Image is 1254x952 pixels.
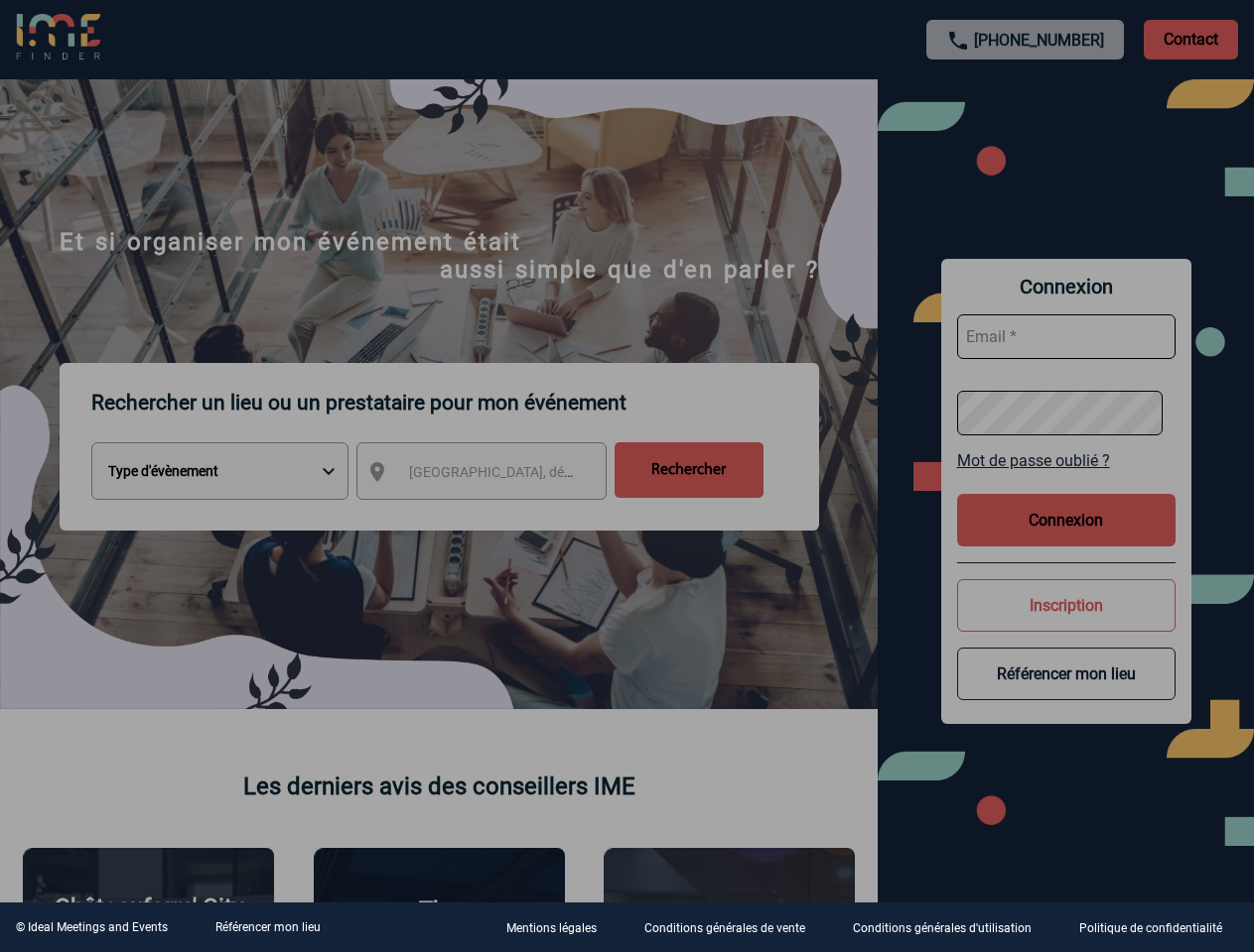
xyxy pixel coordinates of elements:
[1079,922,1222,936] p: Politique de confidentialité
[628,918,837,937] a: Conditions générales de vente
[215,920,321,934] a: Référencer mon lieu
[644,922,805,936] p: Conditions générales de vente
[1063,918,1254,937] a: Politique de confidentialité
[16,920,168,934] div: © Ideal Meetings and Events
[853,922,1032,936] p: Conditions générales d'utilisation
[490,918,628,937] a: Mentions légales
[837,918,1063,937] a: Conditions générales d'utilisation
[506,922,597,936] p: Mentions légales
